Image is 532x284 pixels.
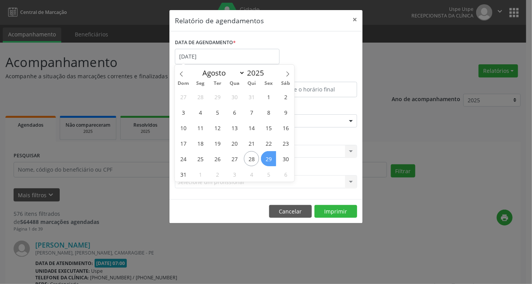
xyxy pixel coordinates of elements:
[269,205,312,218] button: Cancelar
[261,120,276,135] span: Agosto 15, 2025
[227,105,242,120] span: Agosto 6, 2025
[347,10,363,29] button: Close
[261,167,276,182] span: Setembro 5, 2025
[227,89,242,104] span: Julho 30, 2025
[176,89,191,104] span: Julho 27, 2025
[210,167,225,182] span: Setembro 2, 2025
[261,105,276,120] span: Agosto 8, 2025
[244,89,259,104] span: Julho 31, 2025
[176,105,191,120] span: Agosto 3, 2025
[244,151,259,166] span: Agosto 28, 2025
[227,136,242,151] span: Agosto 20, 2025
[176,151,191,166] span: Agosto 24, 2025
[193,89,208,104] span: Julho 28, 2025
[244,105,259,120] span: Agosto 7, 2025
[175,49,280,64] input: Selecione uma data ou intervalo
[193,151,208,166] span: Agosto 25, 2025
[199,67,245,78] select: Month
[210,136,225,151] span: Agosto 19, 2025
[268,70,357,82] label: ATÉ
[278,105,293,120] span: Agosto 9, 2025
[277,81,294,86] span: Sáb
[278,136,293,151] span: Agosto 23, 2025
[176,120,191,135] span: Agosto 10, 2025
[278,89,293,104] span: Agosto 2, 2025
[227,151,242,166] span: Agosto 27, 2025
[176,136,191,151] span: Agosto 17, 2025
[243,81,260,86] span: Qui
[227,120,242,135] span: Agosto 13, 2025
[244,120,259,135] span: Agosto 14, 2025
[261,89,276,104] span: Agosto 1, 2025
[210,120,225,135] span: Agosto 12, 2025
[175,81,192,86] span: Dom
[193,136,208,151] span: Agosto 18, 2025
[278,151,293,166] span: Agosto 30, 2025
[193,120,208,135] span: Agosto 11, 2025
[210,105,225,120] span: Agosto 5, 2025
[227,167,242,182] span: Setembro 3, 2025
[193,167,208,182] span: Setembro 1, 2025
[210,89,225,104] span: Julho 29, 2025
[226,81,243,86] span: Qua
[175,37,236,49] label: DATA DE AGENDAMENTO
[314,205,357,218] button: Imprimir
[176,167,191,182] span: Agosto 31, 2025
[261,151,276,166] span: Agosto 29, 2025
[260,81,277,86] span: Sex
[278,120,293,135] span: Agosto 16, 2025
[175,15,264,26] h5: Relatório de agendamentos
[210,151,225,166] span: Agosto 26, 2025
[244,136,259,151] span: Agosto 21, 2025
[244,167,259,182] span: Setembro 4, 2025
[245,68,271,78] input: Year
[209,81,226,86] span: Ter
[268,82,357,97] input: Selecione o horário final
[192,81,209,86] span: Seg
[278,167,293,182] span: Setembro 6, 2025
[261,136,276,151] span: Agosto 22, 2025
[193,105,208,120] span: Agosto 4, 2025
